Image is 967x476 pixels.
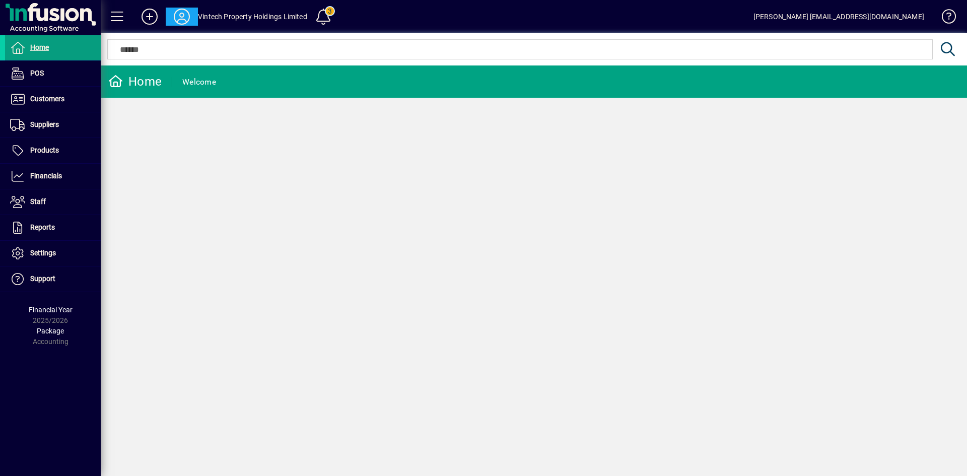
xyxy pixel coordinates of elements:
[30,249,56,257] span: Settings
[30,146,59,154] span: Products
[30,69,44,77] span: POS
[5,189,101,215] a: Staff
[30,275,55,283] span: Support
[37,327,64,335] span: Package
[30,120,59,128] span: Suppliers
[30,43,49,51] span: Home
[166,8,198,26] button: Profile
[198,9,307,25] div: Vintech Property Holdings Limited
[30,172,62,180] span: Financials
[5,138,101,163] a: Products
[5,241,101,266] a: Settings
[5,87,101,112] a: Customers
[29,306,73,314] span: Financial Year
[5,215,101,240] a: Reports
[30,95,64,103] span: Customers
[5,164,101,189] a: Financials
[753,9,924,25] div: [PERSON_NAME] [EMAIL_ADDRESS][DOMAIN_NAME]
[5,112,101,138] a: Suppliers
[30,223,55,231] span: Reports
[5,266,101,292] a: Support
[5,61,101,86] a: POS
[133,8,166,26] button: Add
[934,2,954,35] a: Knowledge Base
[30,197,46,206] span: Staff
[108,74,162,90] div: Home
